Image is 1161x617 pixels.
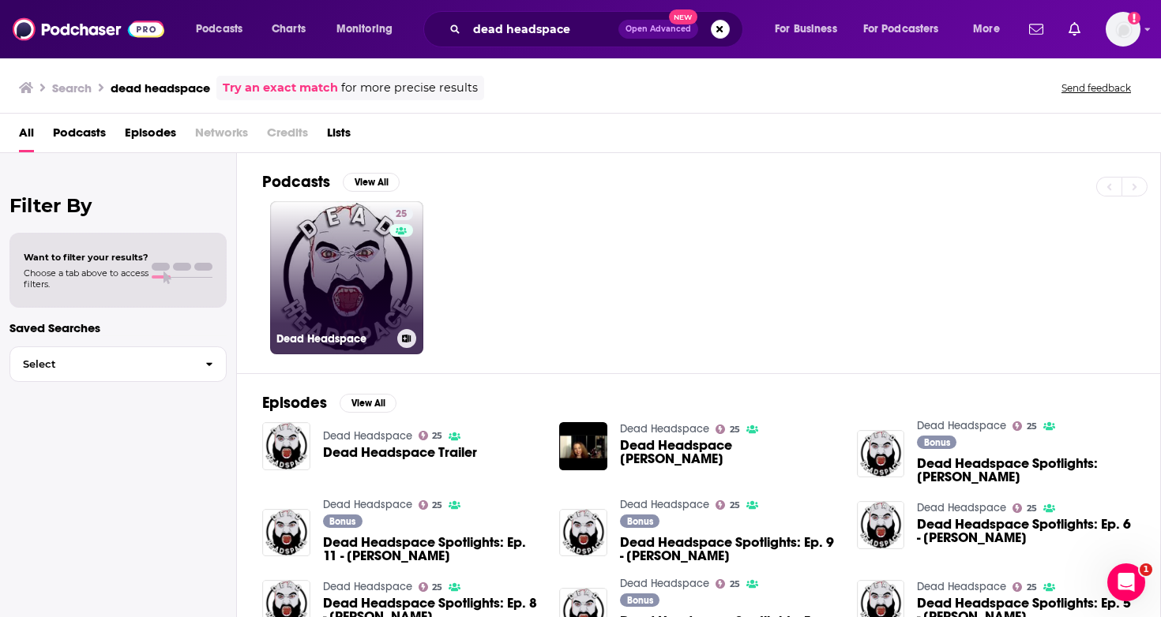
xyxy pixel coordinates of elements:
[24,267,148,290] span: Choose a tab above to access filters.
[24,252,148,263] span: Want to filter your results?
[1057,81,1136,95] button: Send feedback
[9,346,227,382] button: Select
[917,580,1006,593] a: Dead Headspace
[863,18,939,40] span: For Podcasters
[917,518,1135,544] a: Dead Headspace Spotlights: Ep. 6 - Aaron Dries
[1023,16,1050,43] a: Show notifications dropdown
[1013,503,1037,513] a: 25
[924,438,950,447] span: Bonus
[323,429,412,443] a: Dead Headspace
[917,457,1135,484] a: Dead Headspace Spotlights: Cina Pelayo
[620,498,709,511] a: Dead Headspace
[857,430,905,478] img: Dead Headspace Spotlights: Cina Pelayo
[1027,505,1037,512] span: 25
[669,9,697,24] span: New
[261,17,315,42] a: Charts
[262,422,310,470] img: Dead Headspace Trailer
[125,120,176,152] a: Episodes
[730,426,740,433] span: 25
[716,579,740,589] a: 25
[323,498,412,511] a: Dead Headspace
[432,584,442,591] span: 25
[419,500,443,510] a: 25
[917,501,1006,514] a: Dead Headspace
[775,18,837,40] span: For Business
[196,18,242,40] span: Podcasts
[853,17,962,42] button: open menu
[917,457,1135,484] span: Dead Headspace Spotlights: [PERSON_NAME]
[262,393,396,413] a: EpisodesView All
[270,201,423,354] a: 25Dead Headspace
[325,17,413,42] button: open menu
[1027,584,1037,591] span: 25
[917,518,1135,544] span: Dead Headspace Spotlights: Ep. 6 - [PERSON_NAME]
[52,80,92,95] h3: Search
[276,332,391,346] h3: Dead Headspace
[620,422,709,436] a: Dead Headspace
[13,14,164,44] img: Podchaser - Follow, Share and Rate Podcasts
[9,320,227,335] p: Saved Searches
[340,394,396,413] button: View All
[962,17,1020,42] button: open menu
[730,581,740,588] span: 25
[620,536,838,563] a: Dead Headspace Spotlights: Ep. 9 - Tim Waggoner
[267,120,308,152] span: Credits
[9,194,227,217] h2: Filter By
[329,517,355,526] span: Bonus
[620,577,709,590] a: Dead Headspace
[432,432,442,439] span: 25
[341,79,478,97] span: for more precise results
[389,208,413,220] a: 25
[262,172,400,192] a: PodcastsView All
[1013,421,1037,431] a: 25
[620,536,838,563] span: Dead Headspace Spotlights: Ep. 9 - [PERSON_NAME]
[559,422,607,470] img: Dead Headspace Farwell
[559,509,607,557] img: Dead Headspace Spotlights: Ep. 9 - Tim Waggoner
[620,439,838,466] a: Dead Headspace Farwell
[627,596,653,605] span: Bonus
[262,393,327,413] h2: Episodes
[19,120,34,152] a: All
[323,446,477,459] span: Dead Headspace Trailer
[626,25,691,33] span: Open Advanced
[432,502,442,509] span: 25
[973,18,1000,40] span: More
[223,79,338,97] a: Try an exact match
[336,18,393,40] span: Monitoring
[438,11,758,47] div: Search podcasts, credits, & more...
[185,17,263,42] button: open menu
[618,20,698,39] button: Open AdvancedNew
[419,431,443,440] a: 25
[730,502,740,509] span: 25
[272,18,306,40] span: Charts
[111,80,210,95] h3: dead headspace
[419,582,443,592] a: 25
[1106,12,1140,47] span: Logged in as WunderElena
[327,120,351,152] span: Lists
[1106,12,1140,47] button: Show profile menu
[1128,12,1140,24] svg: Add a profile image
[627,517,653,526] span: Bonus
[620,439,838,466] span: Dead Headspace [PERSON_NAME]
[343,173,400,192] button: View All
[53,120,106,152] a: Podcasts
[917,419,1006,432] a: Dead Headspace
[323,536,541,563] a: Dead Headspace Spotlights: Ep. 11 - Tim Meyer
[764,17,857,42] button: open menu
[262,509,310,557] img: Dead Headspace Spotlights: Ep. 11 - Tim Meyer
[1107,563,1145,601] iframe: Intercom live chat
[396,207,407,222] span: 25
[262,172,330,192] h2: Podcasts
[857,501,905,549] img: Dead Headspace Spotlights: Ep. 6 - Aaron Dries
[1013,582,1037,592] a: 25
